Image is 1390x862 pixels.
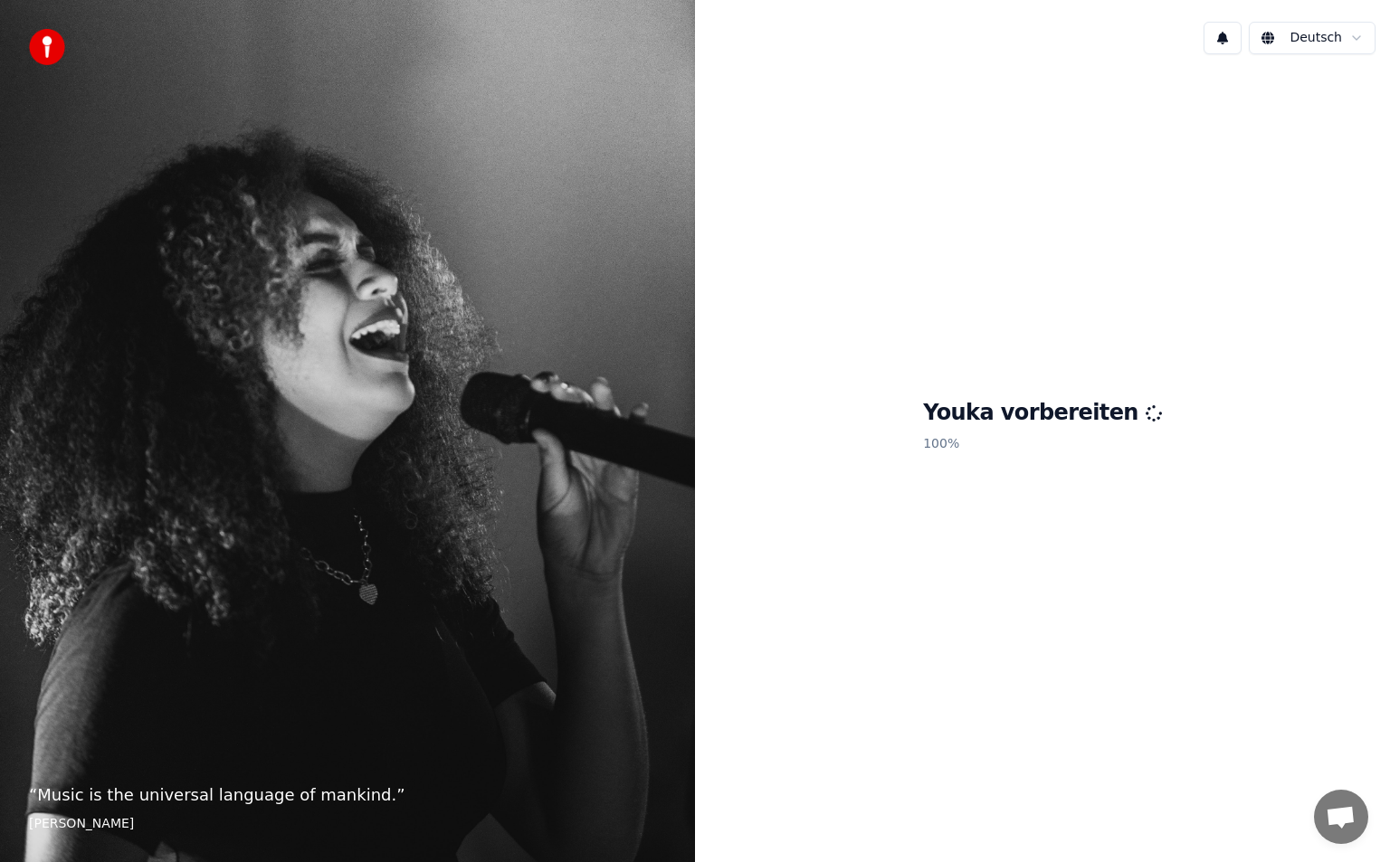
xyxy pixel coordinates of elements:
[923,428,1162,460] p: 100 %
[29,815,666,833] footer: [PERSON_NAME]
[29,782,666,808] p: “ Music is the universal language of mankind. ”
[923,399,1162,428] h1: Youka vorbereiten
[1314,790,1368,844] div: Chat öffnen
[29,29,65,65] img: youka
